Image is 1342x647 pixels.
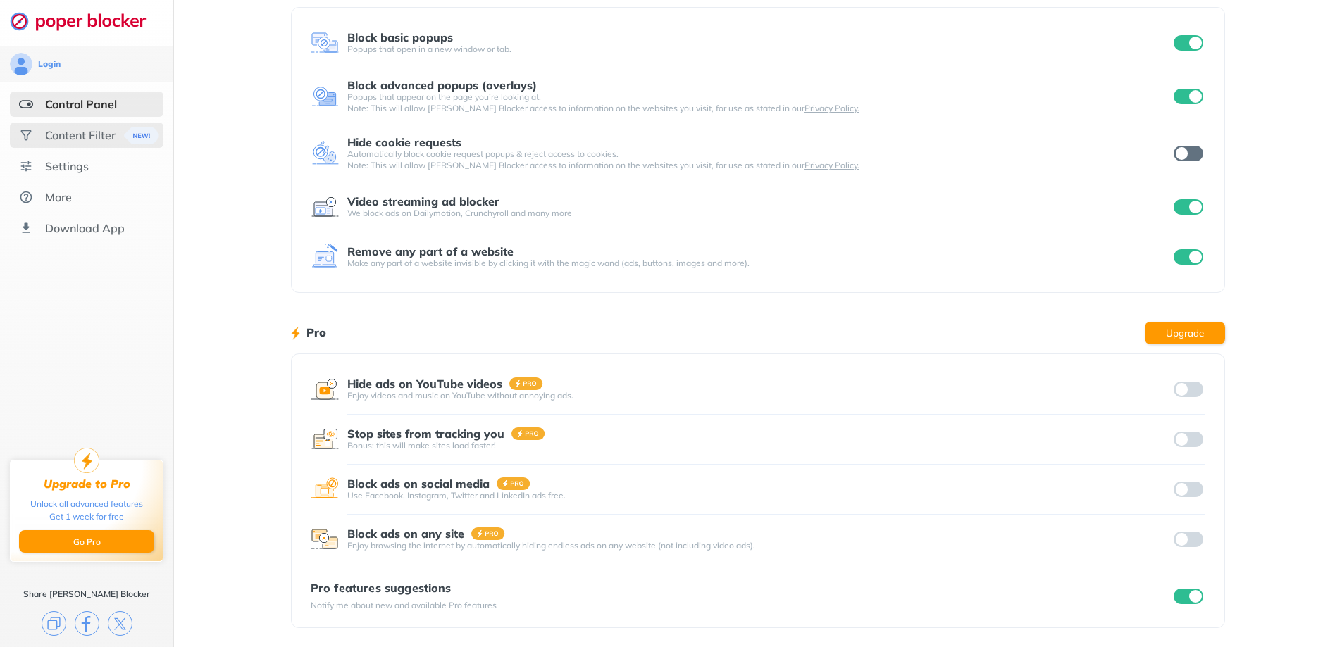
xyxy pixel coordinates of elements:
img: upgrade-to-pro.svg [74,448,99,473]
div: Block ads on any site [347,527,464,540]
a: Privacy Policy. [804,103,859,113]
img: pro-badge.svg [509,377,543,390]
div: Remove any part of a website [347,245,514,258]
div: Share [PERSON_NAME] Blocker [23,589,150,600]
img: avatar.svg [10,53,32,75]
div: Get 1 week for free [49,510,124,523]
img: feature icon [311,525,339,553]
img: feature icon [311,243,339,271]
div: Video streaming ad blocker [347,195,499,208]
div: Hide cookie requests [347,136,461,149]
img: x.svg [108,611,132,636]
img: feature icon [311,82,339,111]
div: Block ads on social media [347,477,490,490]
div: Make any part of a website invisible by clicking it with the magic wand (ads, buttons, images and... [347,258,1172,269]
div: Control Panel [45,97,117,111]
div: Stop sites from tracking you [347,427,504,440]
img: pro-badge.svg [511,427,545,440]
img: download-app.svg [19,221,33,235]
img: about.svg [19,190,33,204]
div: Hide ads on YouTube videos [347,377,502,390]
img: pro-badge.svg [471,527,505,540]
div: Notify me about new and available Pro features [311,600,497,611]
div: More [45,190,72,204]
img: feature icon [311,375,339,403]
div: Popups that appear on the page you’re looking at. Note: This will allow [PERSON_NAME] Blocker acc... [347,92,1172,114]
button: Go Pro [19,530,154,553]
div: Block advanced popups (overlays) [347,79,537,92]
img: pro-badge.svg [497,477,530,490]
img: logo-webpage.svg [10,11,161,31]
img: copy.svg [42,611,66,636]
img: facebook.svg [75,611,99,636]
img: settings.svg [19,159,33,173]
img: feature icon [311,193,339,221]
div: Block basic popups [347,31,453,44]
img: social.svg [19,128,33,142]
div: Unlock all advanced features [30,498,143,510]
div: Enjoy browsing the internet by automatically hiding endless ads on any website (not including vid... [347,540,1172,551]
div: Content Filter [45,128,116,142]
div: Upgrade to Pro [44,477,130,491]
img: feature icon [311,139,339,168]
div: Bonus: this will make sites load faster! [347,440,1172,451]
div: We block ads on Dailymotion, Crunchyroll and many more [347,208,1172,219]
img: lighting bolt [291,325,300,341]
img: features-selected.svg [19,97,33,111]
img: feature icon [311,29,339,57]
img: feature icon [311,425,339,453]
button: Upgrade [1145,322,1225,344]
div: Use Facebook, Instagram, Twitter and LinkedIn ads free. [347,490,1172,501]
img: menuBanner.svg [124,127,159,144]
div: Login [38,58,61,70]
div: Enjoy videos and music on YouTube without annoying ads. [347,390,1172,401]
div: Popups that open in a new window or tab. [347,44,1172,55]
a: Privacy Policy. [804,160,859,170]
div: Settings [45,159,89,173]
div: Automatically block cookie request popups & reject access to cookies. Note: This will allow [PERS... [347,149,1172,171]
img: feature icon [311,475,339,503]
h1: Pro [306,323,326,341]
div: Pro features suggestions [311,582,497,594]
div: Download App [45,221,125,235]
